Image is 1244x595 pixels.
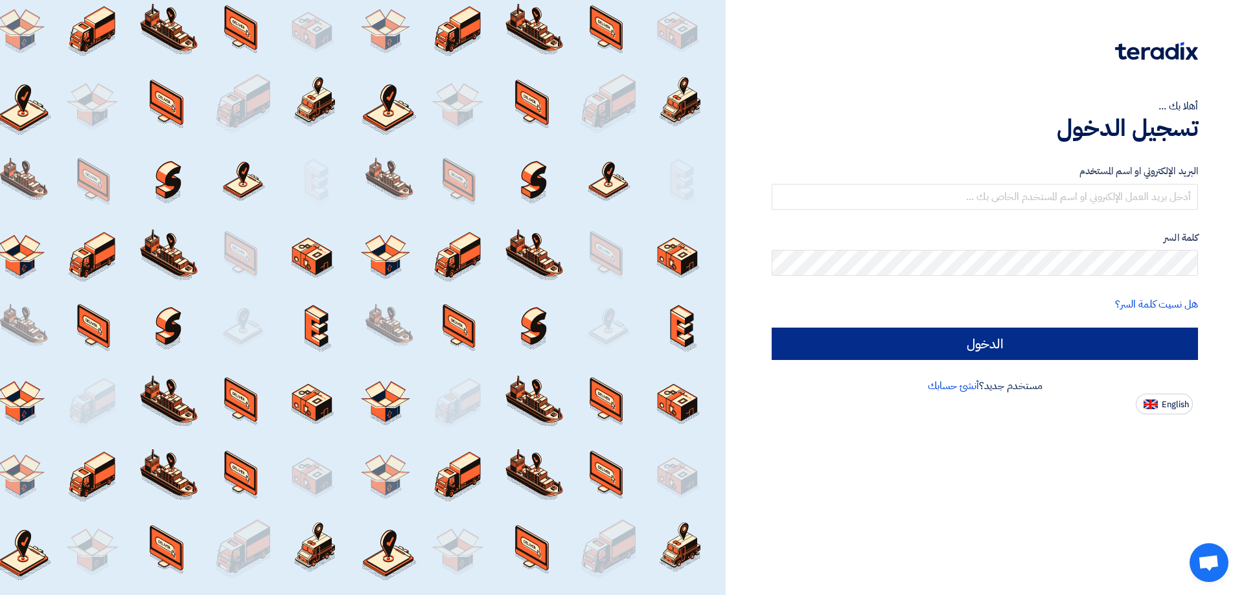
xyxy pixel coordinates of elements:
[1162,400,1189,409] span: English
[772,114,1198,142] h1: تسجيل الدخول
[1190,543,1228,582] div: Open chat
[1144,399,1158,409] img: en-US.png
[1136,394,1193,414] button: English
[772,98,1198,114] div: أهلا بك ...
[772,230,1198,245] label: كلمة السر
[1115,42,1198,60] img: Teradix logo
[772,164,1198,179] label: البريد الإلكتروني او اسم المستخدم
[1115,297,1198,312] a: هل نسيت كلمة السر؟
[928,378,979,394] a: أنشئ حسابك
[772,328,1198,360] input: الدخول
[772,184,1198,210] input: أدخل بريد العمل الإلكتروني او اسم المستخدم الخاص بك ...
[772,378,1198,394] div: مستخدم جديد؟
